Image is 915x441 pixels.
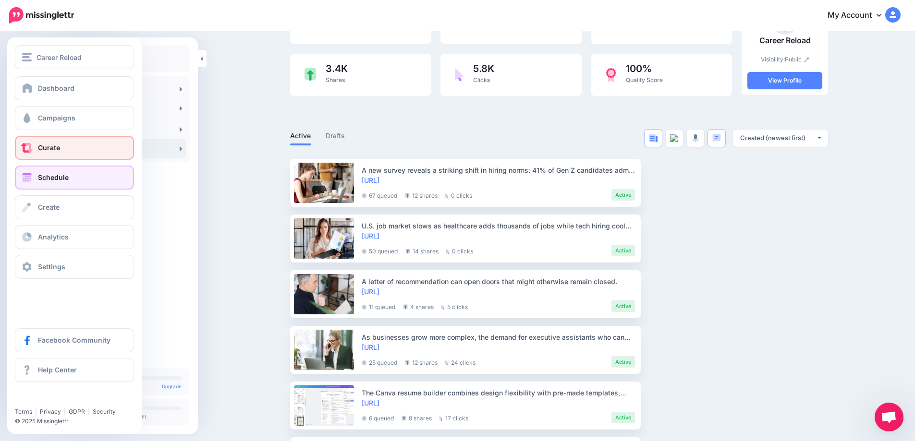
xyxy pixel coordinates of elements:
span: Dashboard [38,84,74,92]
div: The Canva resume builder combines design flexibility with pre-made templates, giving job seekers ... [362,388,635,398]
img: share-green.png [305,68,316,81]
img: clock-grey-darker.png [362,193,366,198]
img: share-grey.png [405,249,410,254]
img: share-grey.png [405,360,410,365]
span: 5.8K [473,64,494,73]
li: 17 clicks [439,412,468,423]
img: clock-grey-darker.png [362,360,366,365]
span: Settings [38,262,65,271]
li: Active [611,245,635,256]
li: 6 queued [362,412,394,423]
li: 8 shares [402,412,432,423]
li: Active [611,300,635,312]
li: 4 shares [403,300,434,312]
a: My Account [818,4,901,27]
img: share-grey.png [405,193,410,198]
span: 100% [626,64,663,73]
a: Terms [15,408,32,415]
img: video--grey.png [670,134,679,142]
span: Analytics [38,233,69,241]
img: prize-red.png [606,68,616,82]
li: Active [611,189,635,201]
li: 0 clicks [446,245,473,256]
a: Facebook Community [15,328,134,352]
a: [URL] [362,176,379,184]
li: 24 clicks [445,356,476,368]
img: Missinglettr [9,7,74,24]
span: Campaigns [38,114,75,122]
span: | [64,408,66,415]
a: Help Center [15,358,134,382]
a: [URL] [362,232,379,240]
span: Help Center [38,366,77,374]
a: View Profile [747,72,822,89]
a: Create [15,195,134,219]
li: Active [611,356,635,368]
img: pointer-grey.png [439,416,443,421]
a: Analytics [15,225,134,249]
div: Created (newest first) [740,133,817,143]
span: Quality Score [626,76,663,83]
li: 0 clicks [445,189,472,201]
li: © 2025 Missinglettr [15,417,140,426]
img: clock-grey-darker.png [362,305,366,310]
a: Privacy [40,408,61,415]
img: pointer-grey.png [445,193,449,198]
span: Queued [478,24,499,32]
img: clock-grey-darker.png [362,416,366,421]
li: 12 shares [405,356,438,368]
a: Drafts [326,130,345,142]
li: 11 queued [362,300,395,312]
button: Career Reload [15,45,134,69]
a: GDPR [69,408,85,415]
li: 50 queued [362,245,398,256]
img: share-grey.png [402,416,406,421]
div: A letter of recommendation can open doors that might otherwise remain closed. [362,276,635,286]
a: Curate [15,136,134,160]
button: Created (newest first) [733,130,828,147]
p: Visibility: [747,55,822,64]
div: As businesses grow more complex, the demand for executive assistants who can rise to this challen... [362,332,635,342]
a: [URL] [362,287,379,296]
img: clock-grey-darker.png [362,249,366,254]
a: Public [785,56,809,63]
img: pencil.png [804,57,809,62]
p: Career Reload [747,35,822,47]
span: | [88,408,90,415]
div: A new survey reveals a striking shift in hiring norms: 41% of Gen Z candidates admit to ghosting ... [362,165,635,175]
span: Clicks [473,76,490,83]
span: 3.4K [326,64,348,73]
img: microphone-grey.png [692,134,699,143]
img: article-blue.png [649,134,658,142]
img: menu.png [22,53,32,61]
a: [URL] [362,343,379,351]
span: Create [38,203,60,211]
img: pointer-grey.png [446,249,450,254]
a: [URL] [362,399,379,407]
li: 12 shares [405,189,438,201]
a: Active [290,130,311,142]
img: share-grey.png [403,304,408,310]
div: Open chat [875,403,903,431]
img: chat-square-blue.png [712,134,721,142]
span: Shares [326,76,345,83]
li: 67 queued [362,189,397,201]
span: Curate [38,143,60,152]
li: 25 queued [362,356,397,368]
span: Career Reload [37,52,82,63]
div: U.S. job market slows as healthcare adds thousands of jobs while tech hiring cools. See why healt... [362,221,635,231]
span: Audience [631,24,657,32]
li: 5 clicks [441,300,468,312]
a: Dashboard [15,76,134,100]
a: Security [93,408,116,415]
a: Campaigns [15,106,134,130]
a: Schedule [15,166,134,190]
img: pointer-grey.png [441,305,445,310]
span: Facebook Community [38,336,110,344]
li: 14 shares [405,245,439,256]
span: | [35,408,37,415]
li: Active [611,412,635,423]
img: pointer-grey.png [445,360,449,365]
span: Posts [327,24,342,32]
img: pointer-purple.png [455,68,464,82]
